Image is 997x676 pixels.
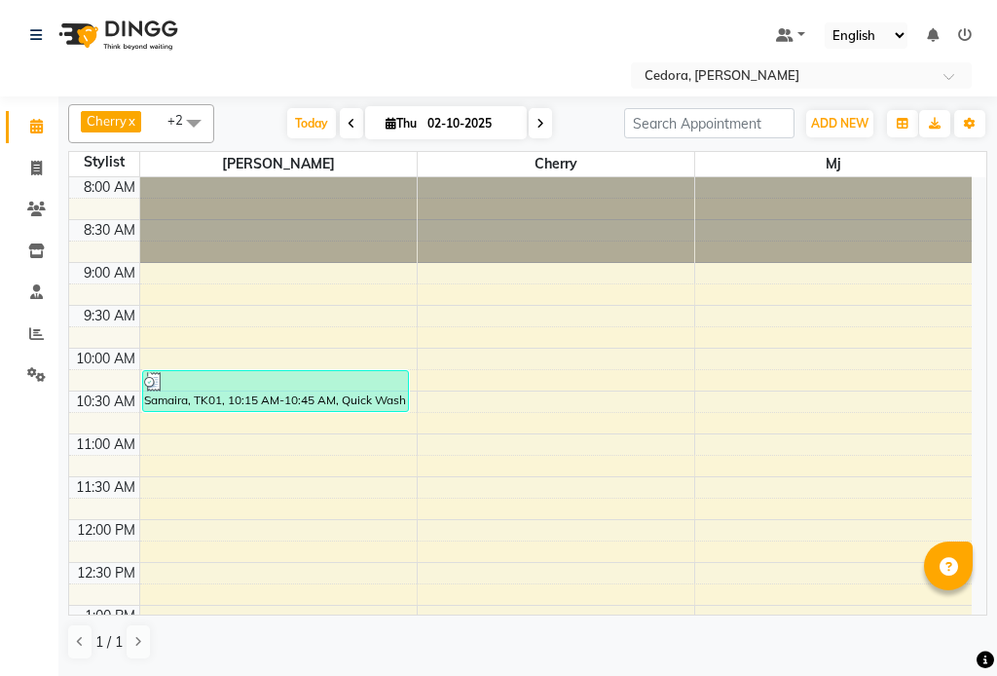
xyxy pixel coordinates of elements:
div: 8:30 AM [80,220,139,241]
div: 10:30 AM [72,392,139,412]
span: Mj [695,152,973,176]
div: 10:00 AM [72,349,139,369]
span: +2 [167,112,198,128]
div: 12:00 PM [73,520,139,541]
span: Thu [381,116,422,131]
div: 1:00 PM [81,606,139,626]
div: 9:30 AM [80,306,139,326]
div: 9:00 AM [80,263,139,283]
span: [PERSON_NAME] [140,152,417,176]
span: Cherry [418,152,694,176]
span: Cherry [87,113,127,129]
span: ADD NEW [811,116,868,131]
button: ADD NEW [806,110,873,137]
div: 11:00 AM [72,434,139,455]
div: 11:30 AM [72,477,139,498]
a: x [127,113,135,129]
iframe: chat widget [915,598,978,657]
div: 12:30 PM [73,563,139,583]
div: 8:00 AM [80,177,139,198]
div: Samaira, TK01, 10:15 AM-10:45 AM, Quick Wash & Dry [143,371,409,411]
input: 2025-10-02 [422,109,519,138]
span: Today [287,108,336,138]
div: Stylist [69,152,139,172]
img: logo [50,8,183,62]
span: 1 / 1 [95,632,123,653]
input: Search Appointment [624,108,794,138]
